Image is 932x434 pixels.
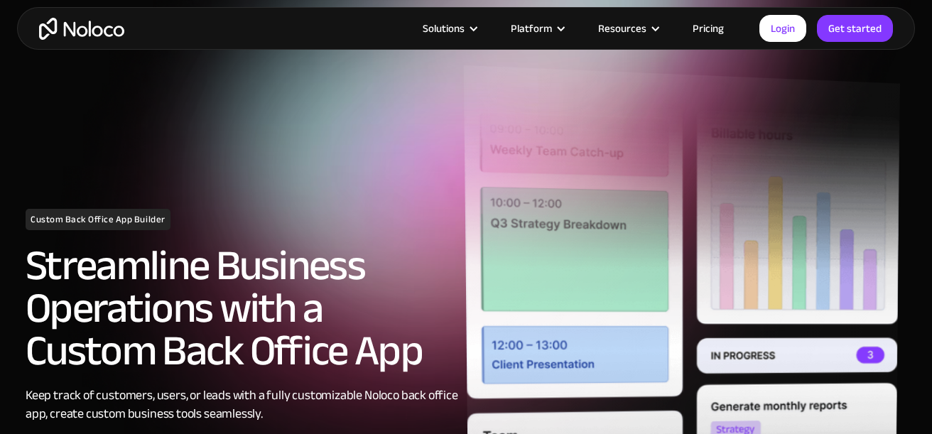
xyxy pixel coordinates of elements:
a: Pricing [675,19,742,38]
div: Keep track of customers, users, or leads with a fully customizable Noloco back office app, create... [26,386,459,423]
div: Platform [493,19,580,38]
div: Solutions [405,19,493,38]
div: Resources [580,19,675,38]
a: home [39,18,124,40]
div: Platform [511,19,552,38]
h2: Streamline Business Operations with a Custom Back Office App [26,244,459,372]
a: Get started [817,15,893,42]
div: Solutions [423,19,465,38]
div: Resources [598,19,646,38]
h1: Custom Back Office App Builder [26,209,170,230]
a: Login [759,15,806,42]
